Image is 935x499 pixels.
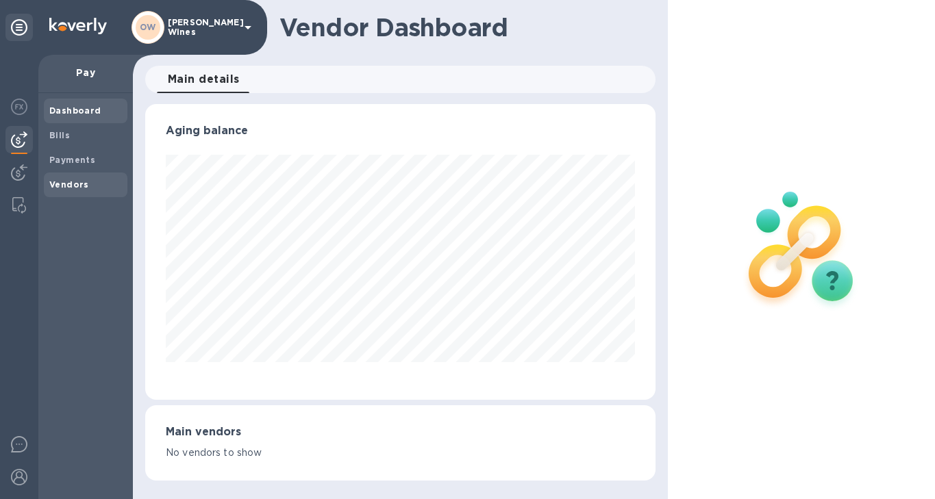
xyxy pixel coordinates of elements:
[49,66,122,79] p: Pay
[166,125,635,138] h3: Aging balance
[279,13,646,42] h1: Vendor Dashboard
[49,179,89,190] b: Vendors
[166,446,635,460] p: No vendors to show
[140,22,156,32] b: OW
[166,426,635,439] h3: Main vendors
[49,18,107,34] img: Logo
[168,70,240,89] span: Main details
[5,14,33,41] div: Unpin categories
[49,155,95,165] b: Payments
[49,130,70,140] b: Bills
[11,99,27,115] img: Foreign exchange
[168,18,236,37] p: [PERSON_NAME] Wines
[49,105,101,116] b: Dashboard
